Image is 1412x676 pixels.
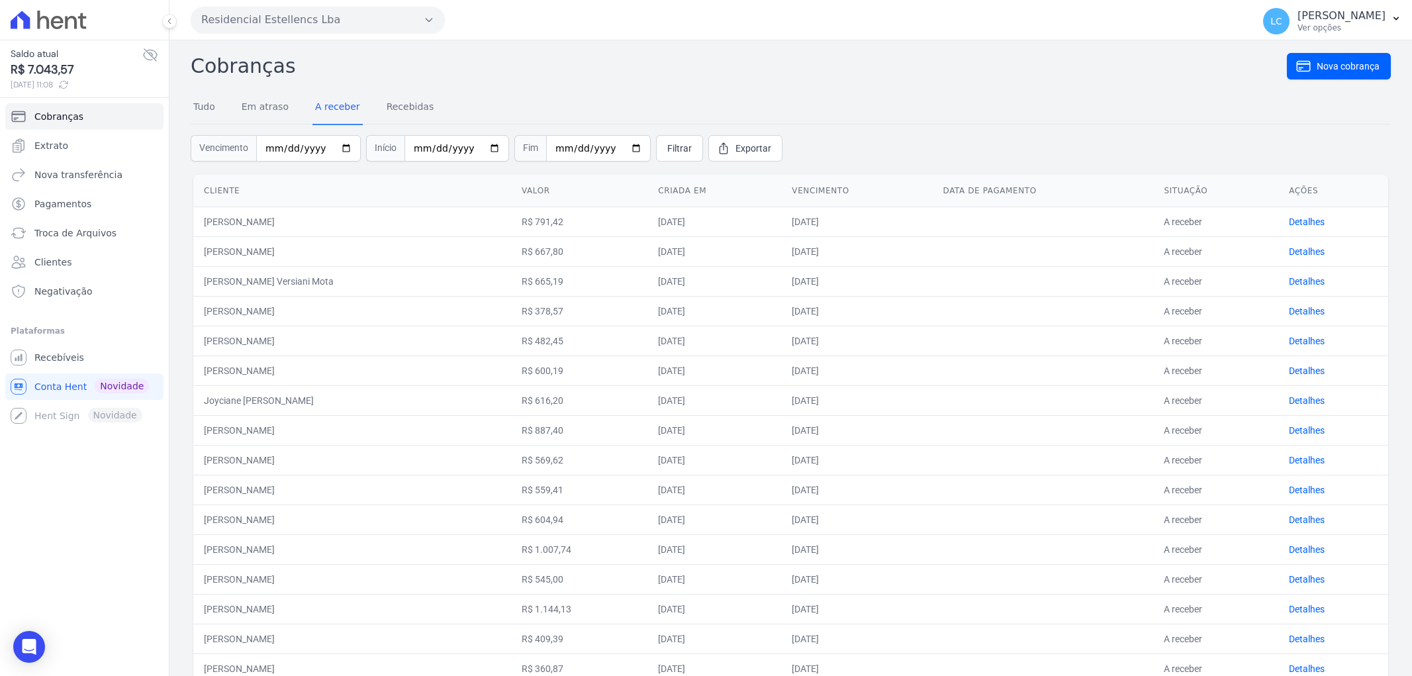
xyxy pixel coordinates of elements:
td: [PERSON_NAME] [193,296,511,326]
a: Tudo [191,91,218,125]
td: [DATE] [647,534,781,564]
td: [PERSON_NAME] [193,564,511,594]
a: Detalhes [1289,604,1325,614]
td: [DATE] [781,385,932,415]
span: Nova cobrança [1317,60,1380,73]
th: Cliente [193,175,511,207]
td: R$ 569,62 [511,445,647,475]
td: [DATE] [647,475,781,505]
td: [DATE] [647,356,781,385]
td: A receber [1153,385,1278,415]
td: R$ 791,42 [511,207,647,236]
a: Detalhes [1289,663,1325,674]
span: Saldo atual [11,47,142,61]
span: Exportar [735,142,771,155]
span: Fim [514,135,546,162]
td: [DATE] [647,624,781,653]
a: Pagamentos [5,191,164,217]
a: Detalhes [1289,544,1325,555]
td: A receber [1153,356,1278,385]
span: R$ 7.043,57 [11,61,142,79]
td: [DATE] [647,445,781,475]
span: Conta Hent [34,380,87,393]
td: [PERSON_NAME] [193,207,511,236]
td: [PERSON_NAME] [193,624,511,653]
td: A receber [1153,445,1278,475]
span: Extrato [34,139,68,152]
td: A receber [1153,266,1278,296]
a: Detalhes [1289,514,1325,525]
td: [DATE] [781,445,932,475]
a: Nova transferência [5,162,164,188]
td: R$ 667,80 [511,236,647,266]
a: Detalhes [1289,574,1325,585]
span: Negativação [34,285,93,298]
div: Open Intercom Messenger [13,631,45,663]
td: A receber [1153,505,1278,534]
a: Detalhes [1289,425,1325,436]
button: LC [PERSON_NAME] Ver opções [1252,3,1412,40]
td: A receber [1153,564,1278,594]
button: Residencial Estellencs Lba [191,7,445,33]
td: [PERSON_NAME] [193,415,511,445]
td: R$ 600,19 [511,356,647,385]
a: Detalhes [1289,365,1325,376]
a: Clientes [5,249,164,275]
a: Exportar [708,135,782,162]
a: Troca de Arquivos [5,220,164,246]
td: [PERSON_NAME] [193,326,511,356]
td: [DATE] [781,505,932,534]
td: A receber [1153,236,1278,266]
td: [DATE] [781,534,932,564]
th: Valor [511,175,647,207]
td: [PERSON_NAME] [193,236,511,266]
td: Joyciane [PERSON_NAME] [193,385,511,415]
td: R$ 378,57 [511,296,647,326]
a: Nova cobrança [1287,53,1391,79]
td: R$ 482,45 [511,326,647,356]
th: Criada em [647,175,781,207]
td: [PERSON_NAME] [193,534,511,564]
a: Detalhes [1289,485,1325,495]
span: Nova transferência [34,168,122,181]
td: [DATE] [781,564,932,594]
td: R$ 616,20 [511,385,647,415]
td: [DATE] [647,594,781,624]
td: R$ 604,94 [511,505,647,534]
a: Detalhes [1289,336,1325,346]
td: [PERSON_NAME] [193,475,511,505]
td: [DATE] [781,356,932,385]
span: Cobranças [34,110,83,123]
td: A receber [1153,296,1278,326]
td: R$ 665,19 [511,266,647,296]
td: A receber [1153,624,1278,653]
td: A receber [1153,326,1278,356]
th: Data de pagamento [933,175,1154,207]
td: [DATE] [781,266,932,296]
th: Ações [1278,175,1388,207]
td: [DATE] [647,266,781,296]
p: Ver opções [1297,23,1386,33]
td: [DATE] [647,207,781,236]
a: Extrato [5,132,164,159]
td: R$ 1.007,74 [511,534,647,564]
td: R$ 887,40 [511,415,647,445]
a: Detalhes [1289,395,1325,406]
a: Negativação [5,278,164,305]
span: Clientes [34,256,71,269]
a: Detalhes [1289,634,1325,644]
td: [DATE] [781,236,932,266]
td: [DATE] [781,415,932,445]
a: Em atraso [239,91,291,125]
nav: Sidebar [11,103,158,429]
td: [DATE] [647,296,781,326]
td: [PERSON_NAME] [193,594,511,624]
a: Filtrar [656,135,703,162]
span: Novidade [95,379,149,393]
a: Recebidas [384,91,437,125]
a: Conta Hent Novidade [5,373,164,400]
td: A receber [1153,207,1278,236]
td: [DATE] [781,326,932,356]
a: Cobranças [5,103,164,130]
a: Detalhes [1289,306,1325,316]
